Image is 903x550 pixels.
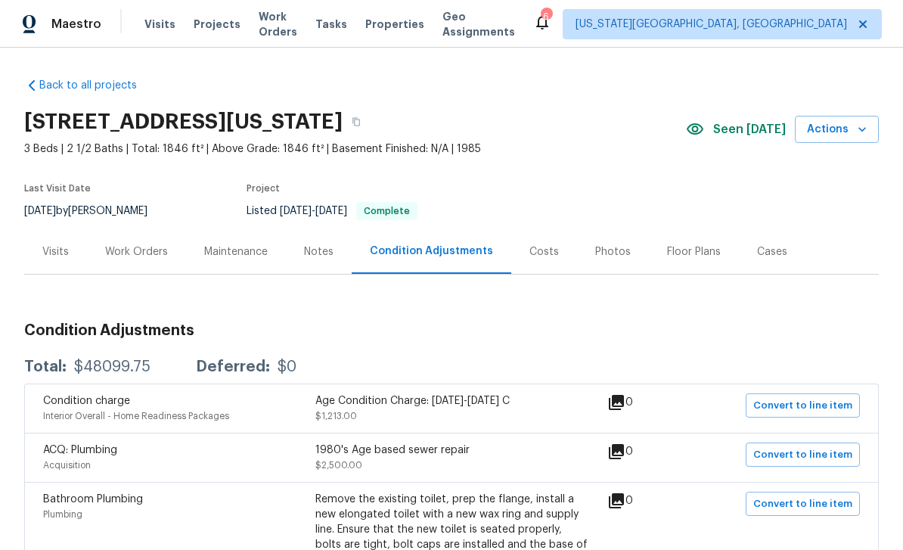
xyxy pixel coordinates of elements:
[304,244,334,259] div: Notes
[280,206,312,216] span: [DATE]
[24,78,169,93] a: Back to all projects
[144,17,175,32] span: Visits
[43,445,117,455] span: ACQ: Plumbing
[757,244,787,259] div: Cases
[315,412,357,421] span: $1,213.00
[576,17,847,32] span: [US_STATE][GEOGRAPHIC_DATA], [GEOGRAPHIC_DATA]
[753,496,852,513] span: Convert to line item
[74,359,150,374] div: $48099.75
[746,393,860,418] button: Convert to line item
[595,244,631,259] div: Photos
[529,244,559,259] div: Costs
[280,206,347,216] span: -
[753,446,852,464] span: Convert to line item
[315,206,347,216] span: [DATE]
[24,141,686,157] span: 3 Beds | 2 1/2 Baths | Total: 1846 ft² | Above Grade: 1846 ft² | Basement Finished: N/A | 1985
[247,184,280,193] span: Project
[442,9,515,39] span: Geo Assignments
[24,202,166,220] div: by [PERSON_NAME]
[24,206,56,216] span: [DATE]
[43,396,130,406] span: Condition charge
[315,443,588,458] div: 1980's Age based sewer repair
[370,244,493,259] div: Condition Adjustments
[43,494,143,505] span: Bathroom Plumbing
[315,461,362,470] span: $2,500.00
[541,9,551,24] div: 6
[807,120,867,139] span: Actions
[746,492,860,516] button: Convert to line item
[358,207,416,216] span: Complete
[42,244,69,259] div: Visits
[24,114,343,129] h2: [STREET_ADDRESS][US_STATE]
[343,108,370,135] button: Copy Address
[607,443,681,461] div: 0
[365,17,424,32] span: Properties
[247,206,417,216] span: Listed
[196,359,270,374] div: Deferred:
[24,359,67,374] div: Total:
[795,116,879,144] button: Actions
[667,244,721,259] div: Floor Plans
[753,397,852,415] span: Convert to line item
[105,244,168,259] div: Work Orders
[259,9,297,39] span: Work Orders
[315,19,347,30] span: Tasks
[43,461,91,470] span: Acquisition
[713,122,786,137] span: Seen [DATE]
[278,359,296,374] div: $0
[607,393,681,412] div: 0
[204,244,268,259] div: Maintenance
[746,443,860,467] button: Convert to line item
[194,17,240,32] span: Projects
[315,393,588,409] div: Age Condition Charge: [DATE]-[DATE] C
[51,17,101,32] span: Maestro
[24,323,879,338] h3: Condition Adjustments
[43,412,229,421] span: Interior Overall - Home Readiness Packages
[24,184,91,193] span: Last Visit Date
[43,510,82,519] span: Plumbing
[607,492,681,510] div: 0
